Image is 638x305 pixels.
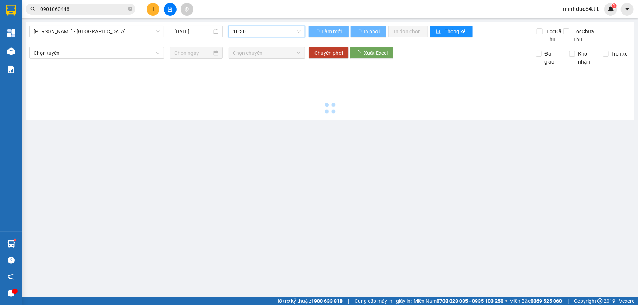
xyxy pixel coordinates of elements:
span: Lọc Chưa Thu [570,27,604,43]
button: In phơi [351,26,386,37]
span: aim [184,7,189,12]
span: Lọc Đã Thu [544,27,563,43]
span: file-add [167,7,173,12]
sup: 1 [14,239,16,241]
span: loading [356,50,364,56]
strong: 1900 633 818 [311,298,343,304]
span: minhduc84.tlt [557,4,604,14]
span: Chọn tuyến [34,47,160,58]
button: Làm mới [309,26,349,37]
span: close-circle [128,7,132,11]
span: 10:30 [233,26,301,37]
input: Tìm tên, số ĐT hoặc mã đơn [40,5,127,13]
span: Miền Nam [414,297,503,305]
span: Cung cấp máy in - giấy in: [355,297,412,305]
span: close-circle [128,6,132,13]
button: Xuất Excel [350,47,393,59]
img: solution-icon [7,66,15,73]
span: | [348,297,349,305]
span: In phơi [364,27,381,35]
input: 15/08/2025 [174,27,212,35]
span: ⚪️ [505,300,507,302]
img: logo-vxr [6,5,16,16]
img: icon-new-feature [608,6,614,12]
img: warehouse-icon [7,47,15,55]
span: question-circle [8,257,15,264]
span: bar-chart [436,29,442,35]
button: file-add [164,3,177,16]
span: Chọn chuyến [233,47,301,58]
span: loading [356,29,363,34]
span: Miền Bắc [509,297,562,305]
button: In đơn chọn [388,26,428,37]
strong: 0708 023 035 - 0935 103 250 [437,298,503,304]
span: 1 [613,3,615,8]
button: Chuyển phơi [309,47,349,59]
sup: 1 [612,3,617,8]
input: Chọn ngày [174,49,212,57]
img: warehouse-icon [7,240,15,248]
span: loading [314,29,321,34]
button: plus [147,3,159,16]
span: message [8,290,15,297]
span: Đã giao [542,50,564,66]
span: | [567,297,569,305]
strong: 0369 525 060 [531,298,562,304]
button: aim [181,3,193,16]
span: Làm mới [322,27,343,35]
span: notification [8,273,15,280]
img: dashboard-icon [7,29,15,37]
span: Xuất Excel [364,49,388,57]
span: Hồ Chí Minh - Mỹ Tho [34,26,160,37]
button: bar-chartThống kê [430,26,473,37]
span: search [30,7,35,12]
span: Kho nhận [575,50,597,66]
span: plus [151,7,156,12]
span: caret-down [624,6,631,12]
span: Trên xe [609,50,631,58]
span: Hỗ trợ kỹ thuật: [275,297,343,305]
span: copyright [597,298,603,304]
span: Thống kê [445,27,467,35]
button: caret-down [621,3,634,16]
